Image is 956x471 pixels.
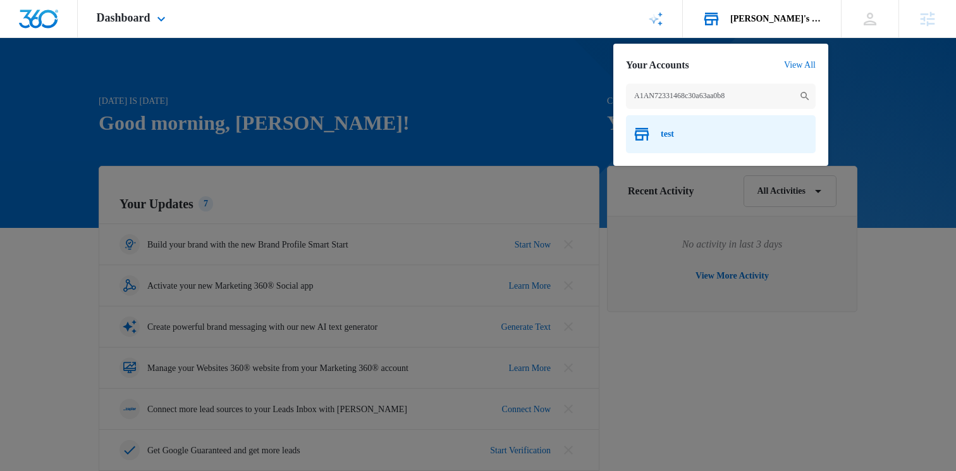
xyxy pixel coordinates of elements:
[626,115,816,153] button: test
[784,60,816,70] a: View All
[661,129,674,139] span: test
[626,59,689,71] h2: Your Accounts
[626,84,816,109] input: Search Accounts
[97,11,150,25] span: Dashboard
[730,14,823,24] div: account name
